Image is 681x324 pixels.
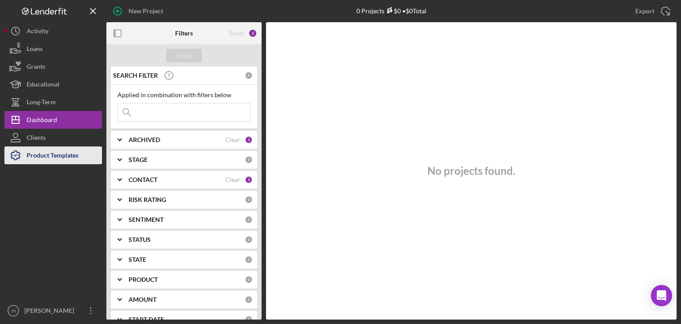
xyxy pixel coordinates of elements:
[27,111,57,131] div: Dashboard
[4,40,102,58] button: Loans
[4,93,102,111] button: Long-Term
[635,2,654,20] div: Export
[106,2,172,20] button: New Project
[4,129,102,146] button: Clients
[4,75,102,93] button: Educational
[129,296,157,303] b: AMOUNT
[248,29,257,38] div: 2
[27,93,56,113] div: Long-Term
[129,196,166,203] b: RISK RATING
[27,75,59,95] div: Educational
[245,176,253,184] div: 1
[245,316,253,324] div: 0
[626,2,677,20] button: Export
[4,146,102,164] button: Product Templates
[229,30,244,37] div: Reset
[22,302,80,322] div: [PERSON_NAME]
[27,40,43,60] div: Loans
[117,91,250,99] div: Applied in combination with filters below
[166,49,202,62] button: Apply
[245,256,253,264] div: 0
[225,136,240,143] div: Clear
[27,22,48,42] div: Activity
[4,111,102,129] button: Dashboard
[245,236,253,244] div: 0
[129,136,160,143] b: ARCHIVED
[129,176,157,183] b: CONTACT
[245,196,253,204] div: 0
[427,165,515,177] h3: No projects found.
[129,316,164,323] b: START DATE
[129,256,146,263] b: STATE
[356,7,427,15] div: 0 Projects • $0 Total
[176,49,192,62] div: Apply
[129,276,158,283] b: PRODUCT
[175,30,193,37] b: Filters
[11,308,16,313] text: JH
[245,136,253,144] div: 1
[245,276,253,284] div: 0
[129,216,164,223] b: SENTIMENT
[225,176,240,183] div: Clear
[27,146,78,166] div: Product Templates
[245,71,253,79] div: 0
[4,22,102,40] button: Activity
[4,302,102,320] button: JH[PERSON_NAME]
[384,7,401,15] div: $0
[129,236,151,243] b: STATUS
[245,156,253,164] div: 0
[129,2,163,20] div: New Project
[113,72,158,79] b: SEARCH FILTER
[27,129,46,149] div: Clients
[245,216,253,224] div: 0
[245,296,253,304] div: 0
[651,285,672,306] div: Open Intercom Messenger
[129,156,148,163] b: STAGE
[4,58,102,75] button: Grants
[27,58,45,78] div: Grants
